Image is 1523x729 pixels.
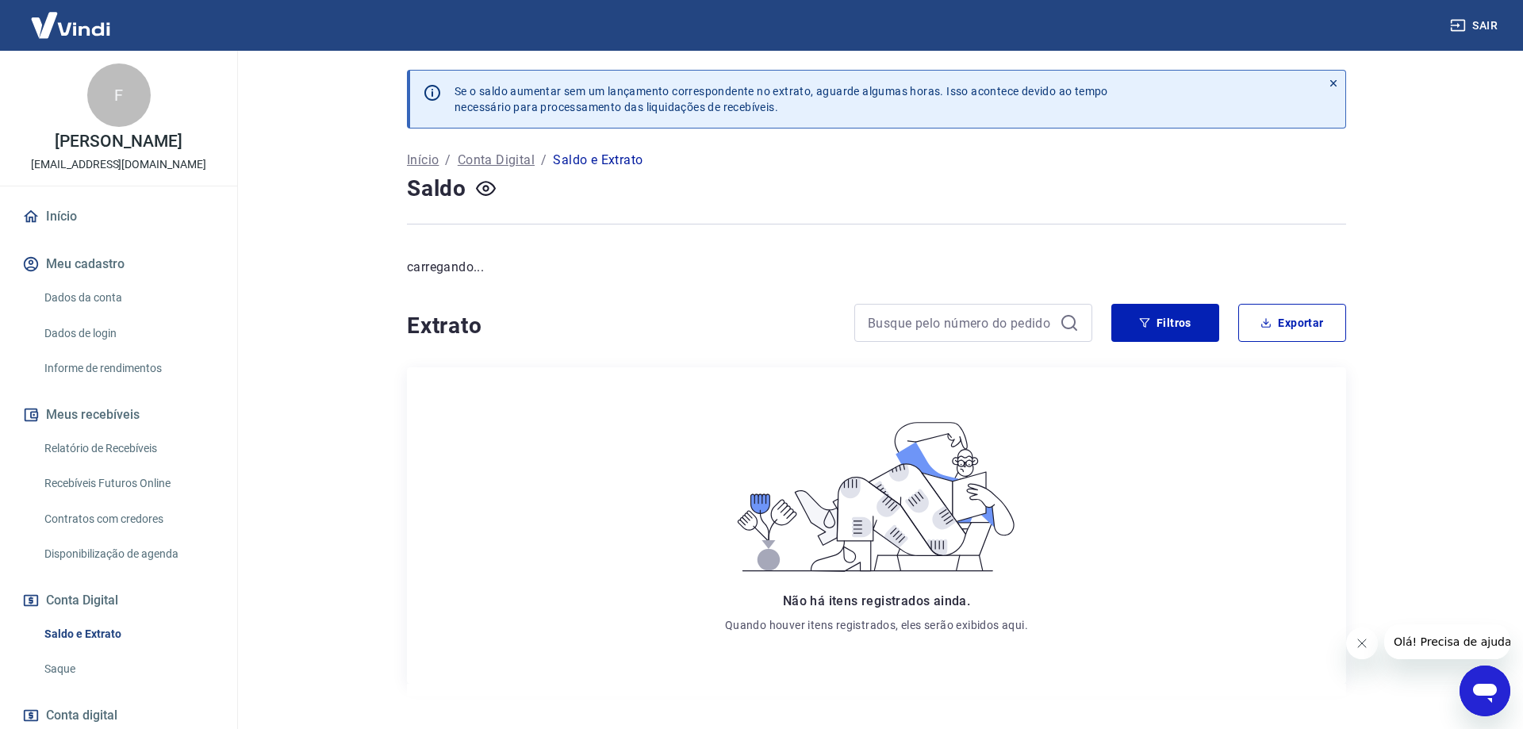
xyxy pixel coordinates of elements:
button: Filtros [1111,304,1219,342]
p: Quando houver itens registrados, eles serão exibidos aqui. [725,617,1028,633]
a: Recebíveis Futuros Online [38,467,218,500]
iframe: Fechar mensagem [1346,627,1378,659]
button: Exportar [1238,304,1346,342]
p: carregando... [407,258,1346,277]
iframe: Mensagem da empresa [1384,624,1510,659]
button: Meu cadastro [19,247,218,282]
a: Dados de login [38,317,218,350]
h4: Saldo [407,173,466,205]
a: Início [19,199,218,234]
button: Conta Digital [19,583,218,618]
a: Saque [38,653,218,685]
a: Saldo e Extrato [38,618,218,650]
input: Busque pelo número do pedido [868,311,1053,335]
p: / [445,151,451,170]
h4: Extrato [407,310,835,342]
p: [PERSON_NAME] [55,133,182,150]
a: Contratos com credores [38,503,218,535]
iframe: Botão para abrir a janela de mensagens [1460,666,1510,716]
div: F [87,63,151,127]
a: Início [407,151,439,170]
p: Saldo e Extrato [553,151,643,170]
p: Se o saldo aumentar sem um lançamento correspondente no extrato, aguarde algumas horas. Isso acon... [455,83,1108,115]
span: Olá! Precisa de ajuda? [10,11,133,24]
img: Vindi [19,1,122,49]
a: Dados da conta [38,282,218,314]
span: Não há itens registrados ainda. [783,593,970,608]
a: Conta Digital [458,151,535,170]
p: [EMAIL_ADDRESS][DOMAIN_NAME] [31,156,206,173]
span: Conta digital [46,704,117,727]
button: Meus recebíveis [19,397,218,432]
button: Sair [1447,11,1504,40]
a: Informe de rendimentos [38,352,218,385]
p: / [541,151,547,170]
a: Disponibilização de agenda [38,538,218,570]
a: Relatório de Recebíveis [38,432,218,465]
